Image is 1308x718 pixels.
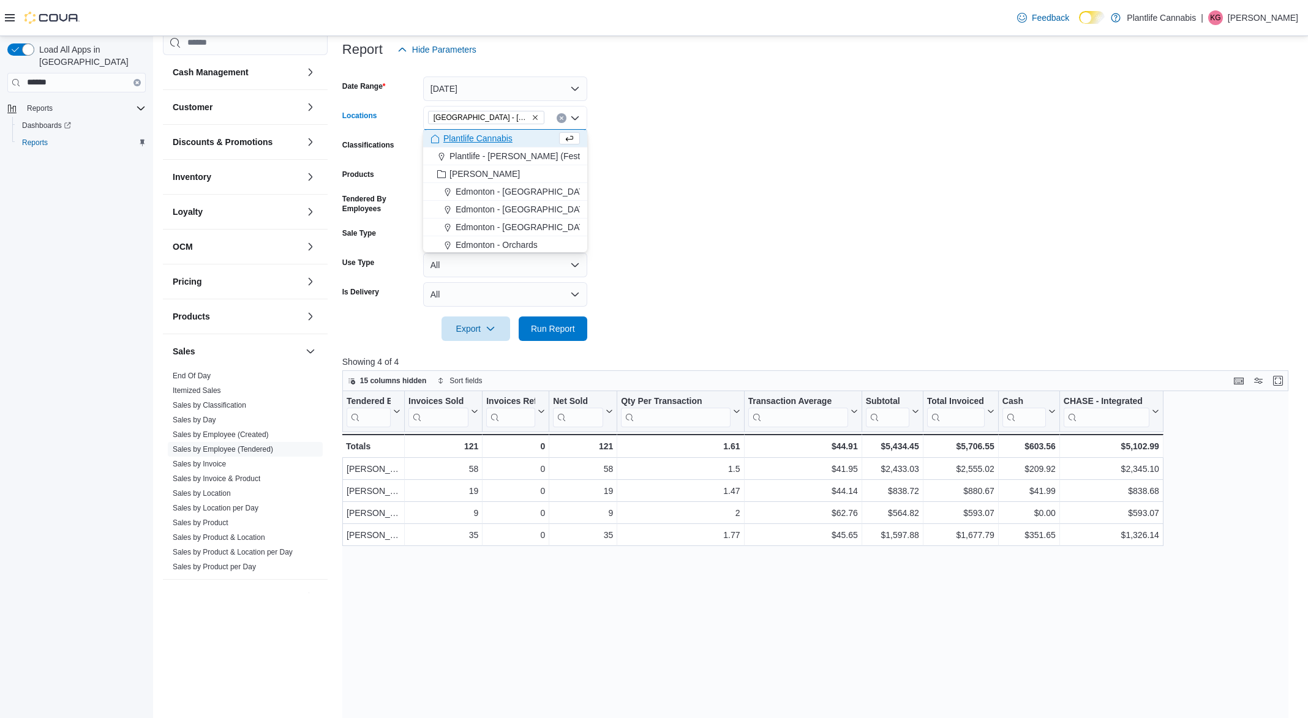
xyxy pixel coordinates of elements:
[163,368,328,579] div: Sales
[1251,373,1266,388] button: Display options
[173,591,197,603] h3: Taxes
[17,118,76,133] a: Dashboards
[449,316,503,341] span: Export
[303,135,318,149] button: Discounts & Promotions
[1002,395,1056,427] button: Cash
[173,171,301,183] button: Inventory
[408,484,478,498] div: 19
[173,459,226,469] span: Sales by Invoice
[486,395,535,427] div: Invoices Ref
[303,344,318,359] button: Sales
[927,506,994,520] div: $593.07
[1064,439,1159,454] div: $5,102.99
[408,395,468,427] div: Invoices Sold
[1002,506,1056,520] div: $0.00
[1064,395,1149,427] div: CHASE - Integrated
[553,395,613,427] button: Net Sold
[621,484,740,498] div: 1.47
[865,395,909,407] div: Subtotal
[173,171,211,183] h3: Inventory
[1271,373,1285,388] button: Enter fullscreen
[927,395,984,407] div: Total Invoiced
[173,275,201,288] h3: Pricing
[621,395,730,427] div: Qty Per Transaction
[553,395,603,427] div: Net Sold
[303,239,318,254] button: OCM
[17,118,146,133] span: Dashboards
[553,528,613,542] div: 35
[173,547,293,557] span: Sales by Product & Location per Day
[748,506,857,520] div: $62.76
[1002,528,1056,542] div: $351.65
[173,563,256,571] a: Sales by Product per Day
[173,310,210,323] h3: Products
[303,274,318,289] button: Pricing
[1228,10,1298,25] p: [PERSON_NAME]
[173,416,216,424] a: Sales by Day
[486,439,545,454] div: 0
[173,430,269,439] span: Sales by Employee (Created)
[173,66,301,78] button: Cash Management
[1002,439,1056,454] div: $603.56
[342,356,1298,368] p: Showing 4 of 4
[748,395,848,427] div: Transaction Average
[866,484,919,498] div: $838.72
[303,170,318,184] button: Inventory
[12,117,151,134] a: Dashboards
[865,395,919,427] button: Subtotal
[173,415,216,425] span: Sales by Day
[748,395,857,427] button: Transaction Average
[342,194,418,214] label: Tendered By Employees
[449,376,482,386] span: Sort fields
[519,316,587,341] button: Run Report
[173,533,265,542] span: Sales by Product & Location
[173,518,228,527] a: Sales by Product
[927,462,994,476] div: $2,555.02
[423,201,587,219] button: Edmonton - [GEOGRAPHIC_DATA]
[423,77,587,101] button: [DATE]
[553,395,603,407] div: Net Sold
[34,43,146,68] span: Load All Apps in [GEOGRAPHIC_DATA]
[17,135,146,150] span: Reports
[173,460,226,468] a: Sales by Invoice
[342,228,376,238] label: Sale Type
[865,395,909,427] div: Subtotal
[1002,484,1056,498] div: $41.99
[7,95,146,183] nav: Complex example
[456,185,592,198] span: Edmonton - [GEOGRAPHIC_DATA]
[173,474,260,483] a: Sales by Invoice & Product
[927,395,984,427] div: Total Invoiced
[173,489,231,498] a: Sales by Location
[486,395,545,427] button: Invoices Ref
[423,148,587,165] button: Plantlife - [PERSON_NAME] (Festival)
[27,103,53,113] span: Reports
[553,506,613,520] div: 9
[173,400,246,410] span: Sales by Classification
[1127,10,1196,25] p: Plantlife Cannabis
[347,395,391,427] div: Tendered Employee
[173,386,221,395] a: Itemized Sales
[423,130,587,148] button: Plantlife Cannabis
[408,395,468,407] div: Invoices Sold
[173,310,301,323] button: Products
[173,241,193,253] h3: OCM
[173,206,301,218] button: Loyalty
[342,111,377,121] label: Locations
[173,503,258,513] span: Sales by Location per Day
[173,136,301,148] button: Discounts & Promotions
[423,183,587,201] button: Edmonton - [GEOGRAPHIC_DATA]
[442,316,510,341] button: Export
[412,43,476,56] span: Hide Parameters
[927,439,994,454] div: $5,706.55
[408,439,478,454] div: 121
[303,309,318,324] button: Products
[486,506,545,520] div: 0
[346,439,400,454] div: Totals
[173,444,273,454] span: Sales by Employee (Tendered)
[621,439,740,454] div: 1.61
[342,287,379,297] label: Is Delivery
[748,439,857,454] div: $44.91
[303,204,318,219] button: Loyalty
[173,101,301,113] button: Customer
[449,150,596,162] span: Plantlife - [PERSON_NAME] (Festival)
